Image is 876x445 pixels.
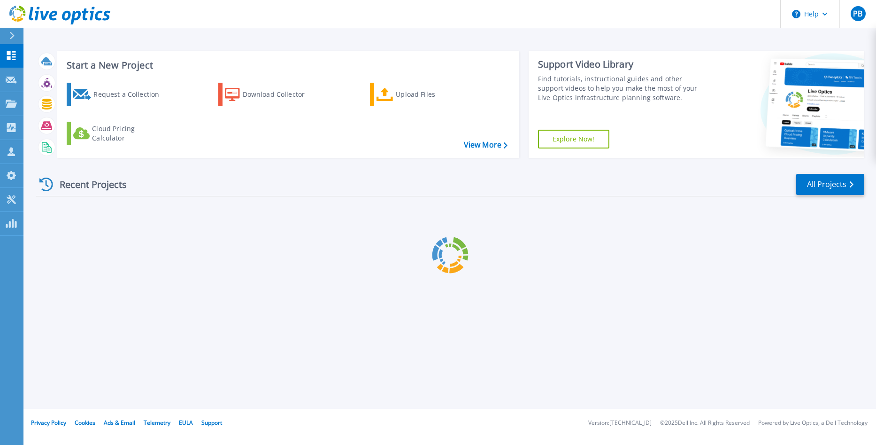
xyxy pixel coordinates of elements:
div: Download Collector [243,85,318,104]
div: Cloud Pricing Calculator [92,124,167,143]
a: Telemetry [144,419,170,427]
a: Cloud Pricing Calculator [67,122,171,145]
a: Explore Now! [538,130,609,148]
div: Find tutorials, instructional guides and other support videos to help you make the most of your L... [538,74,709,102]
a: All Projects [796,174,864,195]
a: Request a Collection [67,83,171,106]
div: Upload Files [396,85,471,104]
a: Support [201,419,222,427]
a: Privacy Policy [31,419,66,427]
span: PB [853,10,862,17]
li: © 2025 Dell Inc. All Rights Reserved [660,420,750,426]
a: EULA [179,419,193,427]
a: Ads & Email [104,419,135,427]
div: Recent Projects [36,173,139,196]
li: Version: [TECHNICAL_ID] [588,420,652,426]
div: Request a Collection [93,85,169,104]
h3: Start a New Project [67,60,507,70]
div: Support Video Library [538,58,709,70]
a: Download Collector [218,83,323,106]
a: Cookies [75,419,95,427]
a: Upload Files [370,83,475,106]
li: Powered by Live Optics, a Dell Technology [758,420,868,426]
a: View More [464,141,507,149]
